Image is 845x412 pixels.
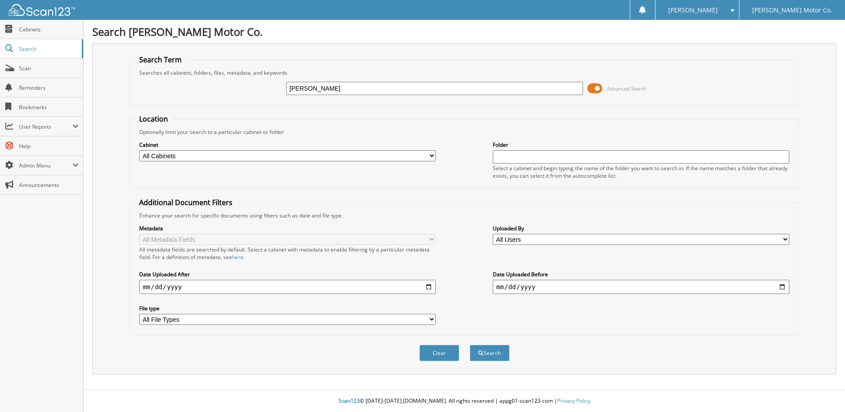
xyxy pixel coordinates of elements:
input: end [493,280,789,294]
span: Bookmarks [19,103,79,111]
span: [PERSON_NAME] Motor Co. [752,8,832,13]
h1: Search [PERSON_NAME] Motor Co. [92,24,836,39]
span: Help [19,142,79,150]
div: Searches all cabinets, folders, files, metadata, and keywords [135,69,794,76]
span: Announcements [19,181,79,189]
div: Select a cabinet and begin typing the name of the folder you want to search in. If the name match... [493,164,789,179]
label: Date Uploaded Before [493,271,789,278]
span: Scan123 [339,397,360,404]
span: Scan [19,65,79,72]
label: Date Uploaded After [139,271,436,278]
iframe: Chat Widget [801,370,845,412]
div: Enhance your search for specific documents using filters such as date and file type. [135,212,794,219]
span: [PERSON_NAME] [668,8,718,13]
legend: Additional Document Filters [135,198,237,207]
div: Optionally limit your search to a particular cabinet or folder [135,128,794,136]
label: Cabinet [139,141,436,149]
a: Privacy Policy [557,397,590,404]
span: Reminders [19,84,79,92]
legend: Location [135,114,172,124]
label: Folder [493,141,789,149]
label: Metadata [139,225,436,232]
span: Advanced Search [607,85,647,92]
input: start [139,280,436,294]
a: here [232,253,244,261]
label: File type [139,305,436,312]
div: © [DATE]-[DATE] [DOMAIN_NAME]. All rights reserved | appg01-scan123-com | [84,390,845,412]
button: Search [470,345,510,361]
legend: Search Term [135,55,186,65]
button: Clear [419,345,459,361]
div: All metadata fields are searched by default. Select a cabinet with metadata to enable filtering b... [139,246,436,261]
img: scan123-logo-white.svg [9,4,75,16]
label: Uploaded By [493,225,789,232]
span: Search [19,45,77,53]
span: User Reports [19,123,72,130]
span: Admin Menu [19,162,72,169]
span: Cabinets [19,26,79,33]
